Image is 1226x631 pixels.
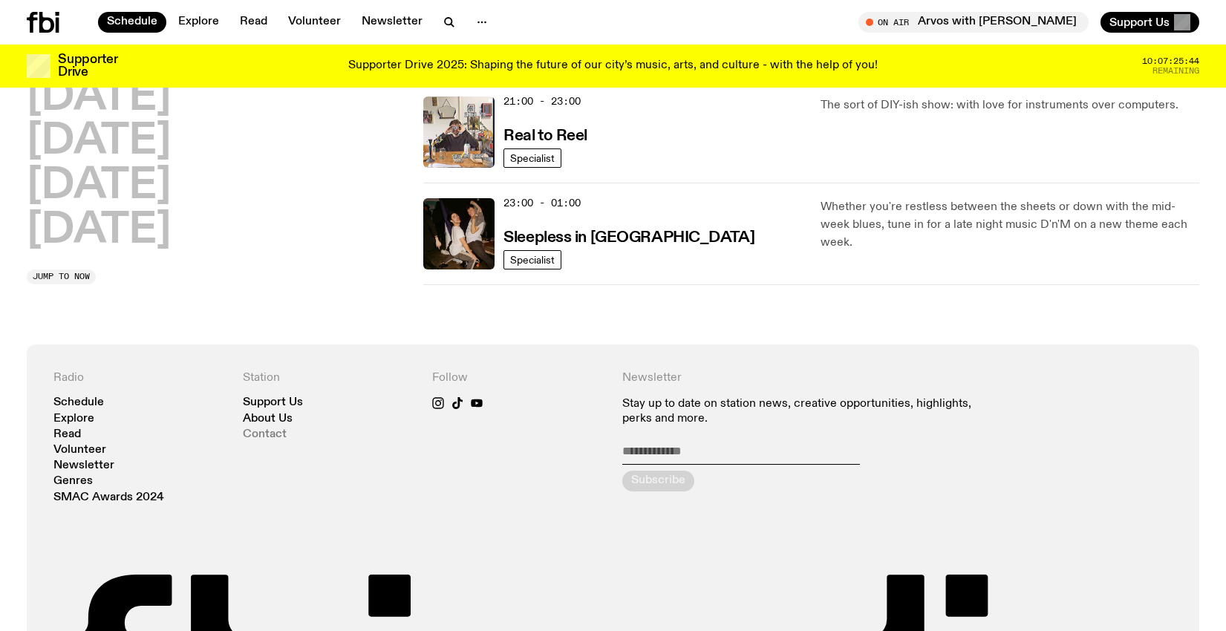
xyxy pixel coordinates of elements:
[243,397,303,408] a: Support Us
[53,476,93,487] a: Genres
[503,250,561,269] a: Specialist
[27,77,171,119] button: [DATE]
[98,12,166,33] a: Schedule
[53,413,94,425] a: Explore
[858,12,1089,33] button: On AirArvos with [PERSON_NAME]
[243,413,293,425] a: About Us
[622,371,983,385] h4: Newsletter
[353,12,431,33] a: Newsletter
[27,122,171,163] button: [DATE]
[53,397,104,408] a: Schedule
[503,148,561,168] a: Specialist
[423,97,495,168] img: Jasper Craig Adams holds a vintage camera to his eye, obscuring his face. He is wearing a grey ju...
[503,196,581,210] span: 23:00 - 01:00
[503,230,754,246] h3: Sleepless in [GEOGRAPHIC_DATA]
[27,166,171,207] button: [DATE]
[622,397,983,425] p: Stay up to date on station news, creative opportunities, highlights, perks and more.
[27,269,96,284] button: Jump to now
[432,371,604,385] h4: Follow
[279,12,350,33] a: Volunteer
[503,227,754,246] a: Sleepless in [GEOGRAPHIC_DATA]
[821,97,1199,114] p: The sort of DIY-ish show: with love for instruments over computers.
[53,371,225,385] h4: Radio
[33,272,90,281] span: Jump to now
[231,12,276,33] a: Read
[243,429,287,440] a: Contact
[348,59,878,73] p: Supporter Drive 2025: Shaping the future of our city’s music, arts, and culture - with the help o...
[510,152,555,163] span: Specialist
[1152,67,1199,75] span: Remaining
[622,471,694,491] button: Subscribe
[821,198,1199,252] p: Whether you're restless between the sheets or down with the mid-week blues, tune in for a late ni...
[243,371,414,385] h4: Station
[503,125,587,144] a: Real to Reel
[53,492,164,503] a: SMAC Awards 2024
[510,254,555,265] span: Specialist
[27,210,171,252] button: [DATE]
[423,198,495,269] img: Marcus Whale is on the left, bent to his knees and arching back with a gleeful look his face He i...
[503,94,581,108] span: 21:00 - 23:00
[58,53,117,79] h3: Supporter Drive
[1109,16,1170,29] span: Support Us
[1101,12,1199,33] button: Support Us
[1142,57,1199,65] span: 10:07:25:44
[53,460,114,471] a: Newsletter
[503,128,587,144] h3: Real to Reel
[53,445,106,456] a: Volunteer
[169,12,228,33] a: Explore
[53,429,81,440] a: Read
